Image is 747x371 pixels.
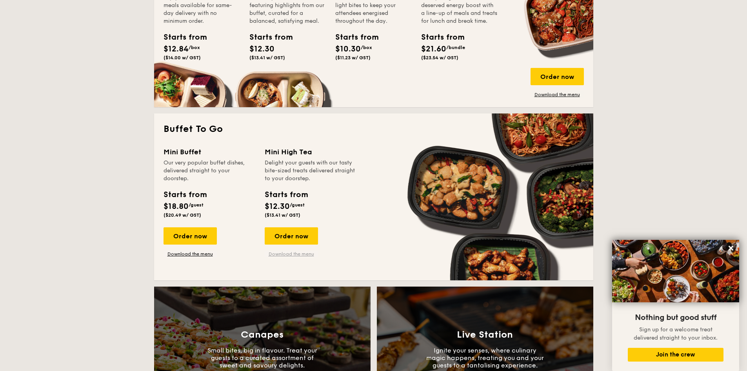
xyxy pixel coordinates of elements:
[421,44,446,54] span: $21.60
[164,227,217,245] div: Order now
[335,44,361,54] span: $10.30
[628,348,723,362] button: Join the crew
[634,326,718,341] span: Sign up for a welcome treat delivered straight to your inbox.
[164,189,206,201] div: Starts from
[164,202,189,211] span: $18.80
[241,329,284,340] h3: Canapes
[531,68,584,85] div: Order now
[265,202,290,211] span: $12.30
[164,159,255,183] div: Our very popular buffet dishes, delivered straight to your doorstep.
[249,44,274,54] span: $12.30
[249,55,285,60] span: ($13.41 w/ GST)
[290,202,305,208] span: /guest
[612,240,739,302] img: DSC07876-Edit02-Large.jpeg
[531,91,584,98] a: Download the menu
[421,55,458,60] span: ($23.54 w/ GST)
[265,189,307,201] div: Starts from
[265,212,300,218] span: ($13.41 w/ GST)
[265,251,318,257] a: Download the menu
[164,123,584,135] h2: Buffet To Go
[426,347,544,369] p: Ignite your senses, where culinary magic happens, treating you and your guests to a tantalising e...
[421,31,456,43] div: Starts from
[164,212,201,218] span: ($20.49 w/ GST)
[725,242,737,254] button: Close
[189,45,200,50] span: /box
[249,31,285,43] div: Starts from
[335,31,371,43] div: Starts from
[164,31,199,43] div: Starts from
[189,202,204,208] span: /guest
[635,313,716,322] span: Nothing but good stuff
[164,55,201,60] span: ($14.00 w/ GST)
[446,45,465,50] span: /bundle
[164,44,189,54] span: $12.84
[265,227,318,245] div: Order now
[204,347,321,369] p: Small bites, big in flavour. Treat your guests to a curated assortment of sweet and savoury delig...
[164,251,217,257] a: Download the menu
[164,146,255,157] div: Mini Buffet
[265,159,356,183] div: Delight your guests with our tasty bite-sized treats delivered straight to your doorstep.
[335,55,371,60] span: ($11.23 w/ GST)
[265,146,356,157] div: Mini High Tea
[361,45,372,50] span: /box
[457,329,513,340] h3: Live Station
